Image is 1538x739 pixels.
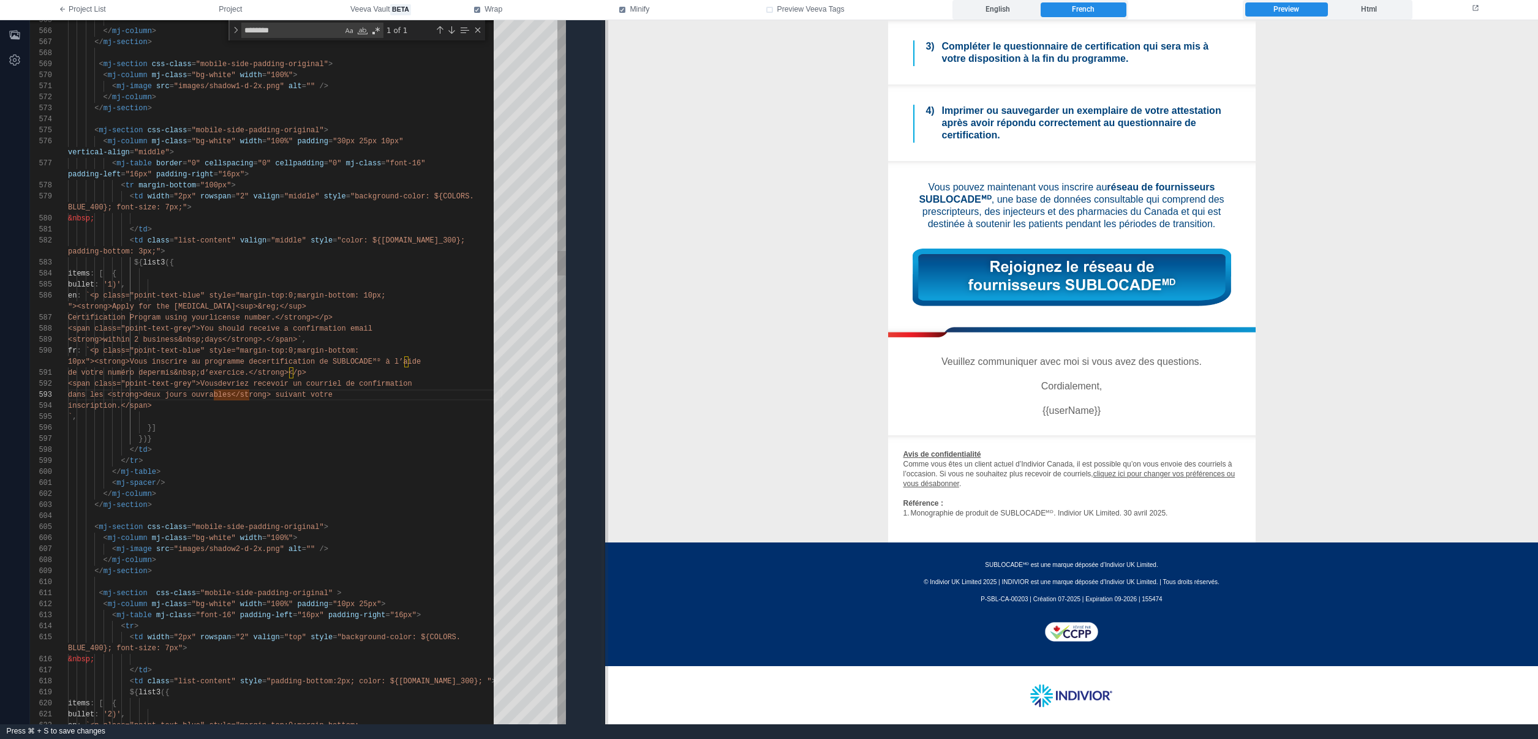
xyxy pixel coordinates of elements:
span: = [280,192,284,201]
span: > [160,247,165,256]
div: 580 [30,213,52,224]
span: < [112,159,116,168]
span: '1)' [104,280,121,289]
div: 590 [30,345,52,356]
span: "16px" [218,170,244,179]
span: tr [126,181,134,190]
div: 610 [30,577,52,588]
span: Project [219,4,242,15]
span: "mobile-side-padding-original" [196,60,328,69]
span: > [187,203,191,212]
a: Avisdeconfidentialité [298,430,376,438]
span: de votre numéro de [68,369,148,377]
div: Match Whole Word (⌥⌘W) [356,24,369,37]
span: "16px" [126,170,152,179]
span: </ [94,38,103,47]
div: Find in Selection (⌥⌘L) [458,23,471,37]
label: Preview [1245,2,1327,17]
div: 576 [30,136,52,147]
span: mj-column [108,534,148,542]
span: </ [104,556,112,565]
span: > [152,93,156,102]
div: 567 [30,37,52,48]
span: = [232,192,236,201]
div: 583 [30,257,52,268]
span: = [302,82,306,91]
div: 594 [30,400,52,411]
div: Toggle Replace [230,20,241,40]
div: 581 [30,224,52,235]
span: permis&nbsp;d’exercice.</strong></p> [148,369,306,377]
strong: 3) [320,21,329,31]
span: = [196,589,200,598]
span: css-class [148,126,187,135]
span: "100px" [200,181,231,190]
span: = [381,159,385,168]
span: "font-16" [386,159,426,168]
img: Rejoignez le réseau de fournisseurs SUBLOCADEᴹᴰ [307,228,626,286]
span: Preview Veeva Tags [777,4,845,15]
span: mj-image [116,82,152,91]
span: = [196,181,200,190]
span: < [94,126,99,135]
div: SUBLOCADEᴹᴰ est une marque déposée d’Indivior UK Limited. © Indivior UK Limited 2025 | INDIVIOR e... [283,541,650,583]
span: = [333,236,337,245]
div: 603 [30,500,52,511]
span: > [148,501,152,509]
span: mj-column [112,490,152,498]
div: 598 [30,445,52,456]
span: ` [68,413,72,421]
span: = [170,192,174,201]
strong: Compléter le questionnaire de certification qui sera mis à votre disposition à la fin du programme. [337,21,604,43]
span: class [148,236,170,245]
span: { [112,269,116,278]
span: ${ [134,258,143,267]
div: 589 [30,334,52,345]
span: mj-class [152,534,187,542]
span: mj-class [152,600,187,609]
div: Monographie de produit de SUBLOCADEᴹᴰ. Indivior UK Limited. 30 avril 2025. [306,488,635,498]
div: 602 [30,489,52,500]
span: list3 [143,258,165,267]
div: Previous Match (⇧Enter) [435,25,445,35]
span: 10px"><strong>Vous inscrire au programme de [68,358,258,366]
div: 593 [30,389,52,400]
span: = [170,545,174,553]
span: > [293,534,297,542]
span: < [130,236,134,245]
label: English [955,2,1040,17]
span: : [77,347,81,355]
span: "100%" [266,137,293,146]
div: 606 [30,533,52,544]
span: })} [138,435,152,443]
span: , [72,413,77,421]
div: 596 [30,422,52,433]
span: Certification Program using your [68,313,209,322]
div: 577 [30,158,52,169]
div: 575 [30,125,52,136]
span: padding-bottom: 3px;" [68,247,160,256]
div: 599 [30,456,52,467]
div: 584 [30,268,52,279]
span: = [324,159,328,168]
span: dans les <strong>deux jours ouvrab [68,391,218,399]
span: style [311,236,333,245]
div: 587 [30,312,52,323]
span: alt [288,82,302,91]
span: alt [288,545,302,553]
span: margin-bottom [138,181,196,190]
span: "bg-white" [192,71,236,80]
span: width [240,71,262,80]
span: = [170,82,174,91]
div: Comme vous êtes un client actuel d’Indivior Canada, il est possible qu’on vous envoie des courrie... [298,429,635,498]
span: = [262,137,266,146]
span: </ [94,104,103,113]
span: > [156,468,160,476]
div: 612 [30,599,52,610]
span: "middle" [284,192,320,201]
span: "" [306,545,315,553]
span: mj-column [112,556,152,565]
span: "list-content" [174,236,236,245]
span: "><strong>Apply for the [MEDICAL_DATA]<sup>&reg;</sup> [68,302,306,311]
span: td [134,236,143,245]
